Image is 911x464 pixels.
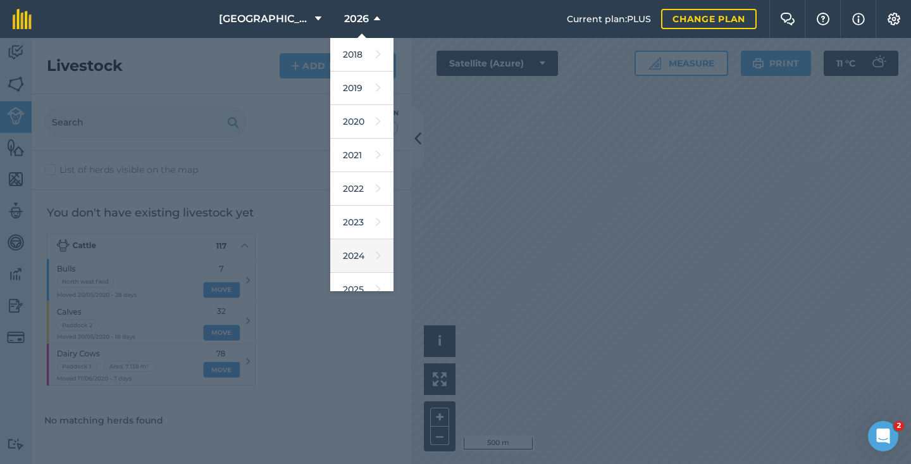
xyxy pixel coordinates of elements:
a: 2023 [330,206,394,239]
img: fieldmargin Logo [13,9,32,29]
span: 2026 [344,11,369,27]
a: Change plan [661,9,757,29]
img: svg+xml;base64,PHN2ZyB4bWxucz0iaHR0cDovL3d3dy53My5vcmcvMjAwMC9zdmciIHdpZHRoPSIxNyIgaGVpZ2h0PSIxNy... [852,11,865,27]
a: 2025 [330,273,394,306]
a: 2019 [330,72,394,105]
a: 2020 [330,105,394,139]
a: 2018 [330,38,394,72]
a: 2024 [330,239,394,273]
iframe: Intercom live chat [868,421,898,451]
a: 2022 [330,172,394,206]
span: [GEOGRAPHIC_DATA] [219,11,310,27]
span: Current plan : PLUS [567,12,651,26]
img: A cog icon [886,13,902,25]
img: A question mark icon [815,13,831,25]
span: 2 [894,421,904,431]
a: 2021 [330,139,394,172]
img: Two speech bubbles overlapping with the left bubble in the forefront [780,13,795,25]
